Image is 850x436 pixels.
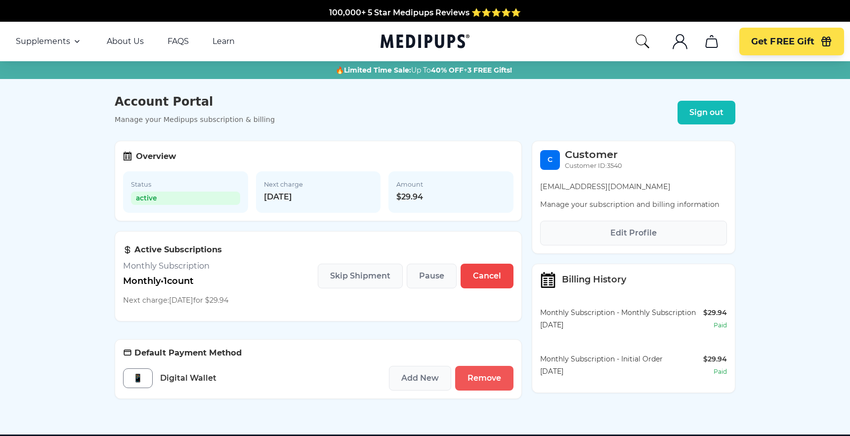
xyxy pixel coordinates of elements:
[540,199,727,210] p: Manage your subscription and billing information
[540,320,703,330] div: [DATE]
[115,116,275,123] p: Manage your Medipups subscription & billing
[330,271,390,281] span: Skip Shipment
[678,101,735,124] button: Sign out
[610,228,657,238] span: Edit Profile
[329,8,521,17] span: 100,000+ 5 Star Medipups Reviews ⭐️⭐️⭐️⭐️⭐️
[336,65,512,75] span: 🔥 Up To +
[396,179,506,190] span: Amount
[123,295,229,306] p: Next charge: [DATE] for $29.94
[16,37,70,46] span: Supplements
[123,368,153,388] div: 📱
[565,149,622,159] h2: Customer
[714,366,727,377] div: paid
[739,28,844,55] button: Get FREE Gift
[473,271,501,281] span: Cancel
[123,348,513,358] h3: Default Payment Method
[540,182,727,192] p: [EMAIL_ADDRESS][DOMAIN_NAME]
[381,32,469,52] a: Medipups
[540,366,703,377] div: [DATE]
[264,179,373,190] span: Next charge
[467,373,501,383] span: Remove
[407,264,457,288] button: Pause
[565,160,622,171] p: Customer ID: 3540
[689,108,723,118] span: Sign out
[318,264,403,288] button: Skip Shipment
[168,37,189,46] a: FAQS
[419,271,444,281] span: Pause
[389,366,451,391] button: Add New
[751,36,814,47] span: Get FREE Gift
[115,95,275,109] h1: Account Portal
[123,261,229,271] h3: Monthly Subscription
[396,192,506,202] span: $29.94
[562,275,626,285] h3: Billing History
[540,221,727,245] button: Edit Profile
[160,373,216,383] span: Digital Wallet
[703,354,727,364] div: $29.94
[700,30,723,53] button: cart
[136,151,176,161] h3: Overview
[212,37,235,46] a: Learn
[107,37,144,46] a: About Us
[540,354,703,364] div: Monthly Subscription - Initial Order
[131,192,240,205] span: active
[703,308,727,318] div: $29.94
[714,320,727,330] div: paid
[131,179,240,190] span: Status
[455,366,513,391] button: Remove
[123,276,229,286] p: Monthly • 1 count
[668,30,692,53] button: account
[123,244,229,255] h3: Active Subscriptions
[540,308,703,318] div: Monthly Subscription - Monthly Subscription
[401,373,439,383] span: Add New
[461,264,513,288] button: Cancel
[264,192,373,202] span: [DATE]
[635,34,650,49] button: search
[16,36,83,47] button: Supplements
